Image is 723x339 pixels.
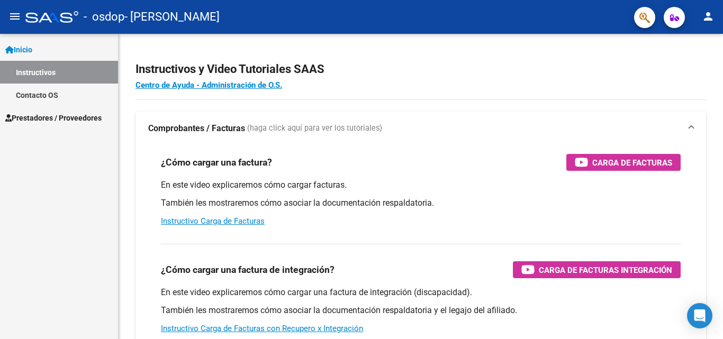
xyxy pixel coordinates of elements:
a: Instructivo Carga de Facturas con Recupero x Integración [161,324,363,333]
mat-expansion-panel-header: Comprobantes / Facturas (haga click aquí para ver los tutoriales) [135,112,706,145]
mat-icon: person [702,10,715,23]
h2: Instructivos y Video Tutoriales SAAS [135,59,706,79]
span: Carga de Facturas [592,156,672,169]
span: - [PERSON_NAME] [124,5,220,29]
h3: ¿Cómo cargar una factura? [161,155,272,170]
mat-icon: menu [8,10,21,23]
p: En este video explicaremos cómo cargar una factura de integración (discapacidad). [161,287,681,298]
span: Carga de Facturas Integración [539,263,672,277]
button: Carga de Facturas [566,154,681,171]
span: Inicio [5,44,32,56]
a: Centro de Ayuda - Administración de O.S. [135,80,282,90]
span: Prestadores / Proveedores [5,112,102,124]
strong: Comprobantes / Facturas [148,123,245,134]
h3: ¿Cómo cargar una factura de integración? [161,262,335,277]
a: Instructivo Carga de Facturas [161,216,265,226]
p: También les mostraremos cómo asociar la documentación respaldatoria. [161,197,681,209]
span: (haga click aquí para ver los tutoriales) [247,123,382,134]
span: - osdop [84,5,124,29]
div: Open Intercom Messenger [687,303,712,328]
button: Carga de Facturas Integración [513,261,681,278]
p: En este video explicaremos cómo cargar facturas. [161,179,681,191]
p: También les mostraremos cómo asociar la documentación respaldatoria y el legajo del afiliado. [161,305,681,316]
